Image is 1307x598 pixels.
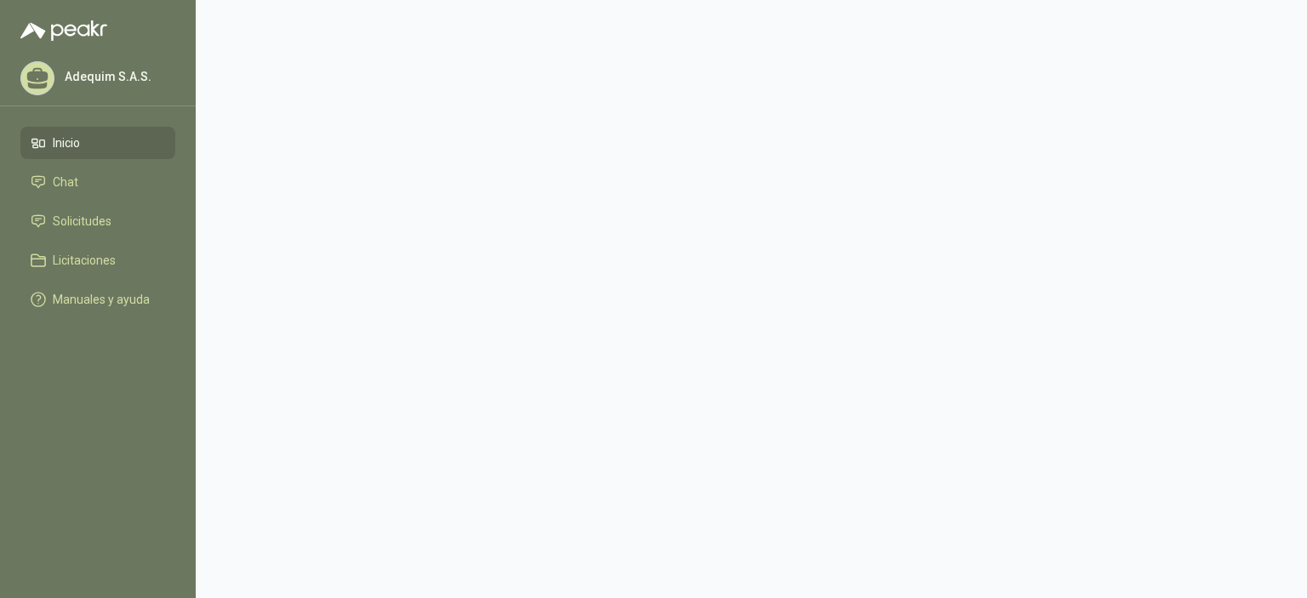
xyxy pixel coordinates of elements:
a: Solicitudes [20,205,175,237]
a: Manuales y ayuda [20,283,175,316]
img: Logo peakr [20,20,107,41]
a: Inicio [20,127,175,159]
span: Licitaciones [53,251,116,270]
p: Adequim S.A.S. [65,71,171,83]
span: Manuales y ayuda [53,290,150,309]
span: Solicitudes [53,212,111,231]
span: Chat [53,173,78,191]
span: Inicio [53,134,80,152]
a: Licitaciones [20,244,175,276]
a: Chat [20,166,175,198]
